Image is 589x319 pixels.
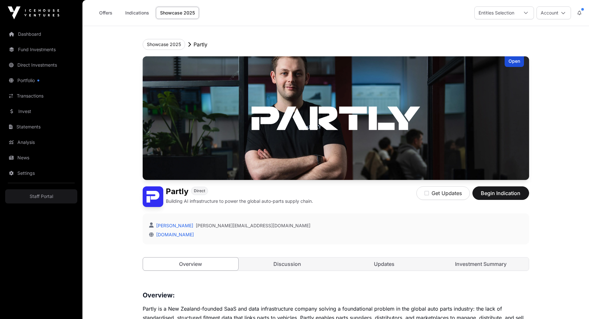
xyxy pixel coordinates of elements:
[5,120,77,134] a: Statements
[143,186,163,207] img: Partly
[5,89,77,103] a: Transactions
[156,7,199,19] a: Showcase 2025
[5,42,77,57] a: Fund Investments
[480,189,521,197] span: Begin Indication
[5,104,77,118] a: Invest
[5,189,77,203] a: Staff Portal
[166,198,313,204] p: Building AI infrastructure to power the global auto-parts supply chain.
[5,58,77,72] a: Direct Investments
[433,258,529,270] a: Investment Summary
[472,186,529,200] button: Begin Indication
[93,7,119,19] a: Offers
[337,258,432,270] a: Updates
[5,151,77,165] a: News
[475,7,518,19] div: Entities Selection
[5,135,77,149] a: Analysis
[194,188,205,193] span: Direct
[537,6,571,19] button: Account
[196,222,310,229] a: [PERSON_NAME][EMAIL_ADDRESS][DOMAIN_NAME]
[143,56,529,180] img: Partly
[143,290,529,300] h3: Overview:
[143,39,185,50] button: Showcase 2025
[194,41,207,48] p: Partly
[5,73,77,88] a: Portfolio
[472,193,529,199] a: Begin Indication
[8,6,59,19] img: Icehouse Ventures Logo
[416,186,470,200] button: Get Updates
[5,27,77,41] a: Dashboard
[166,186,188,197] h1: Partly
[154,232,194,237] a: [DOMAIN_NAME]
[5,166,77,180] a: Settings
[505,56,524,67] div: Open
[121,7,153,19] a: Indications
[143,258,529,270] nav: Tabs
[143,257,239,271] a: Overview
[240,258,335,270] a: Discussion
[155,223,193,228] a: [PERSON_NAME]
